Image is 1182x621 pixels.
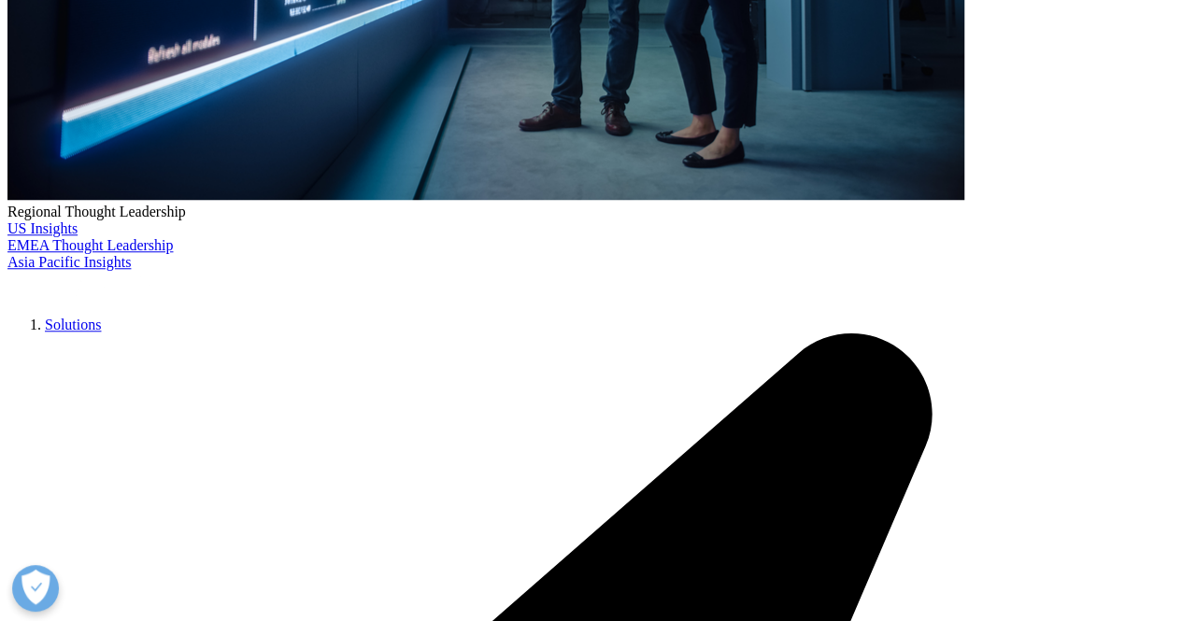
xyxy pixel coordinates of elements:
[45,317,101,332] a: Solutions
[7,254,131,270] a: Asia Pacific Insights
[7,220,78,236] a: US Insights
[12,565,59,612] button: Abrir preferencias
[7,271,157,298] img: IQVIA Healthcare Information Technology and Pharma Clinical Research Company
[7,237,173,253] a: EMEA Thought Leadership
[7,204,1175,220] div: Regional Thought Leadership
